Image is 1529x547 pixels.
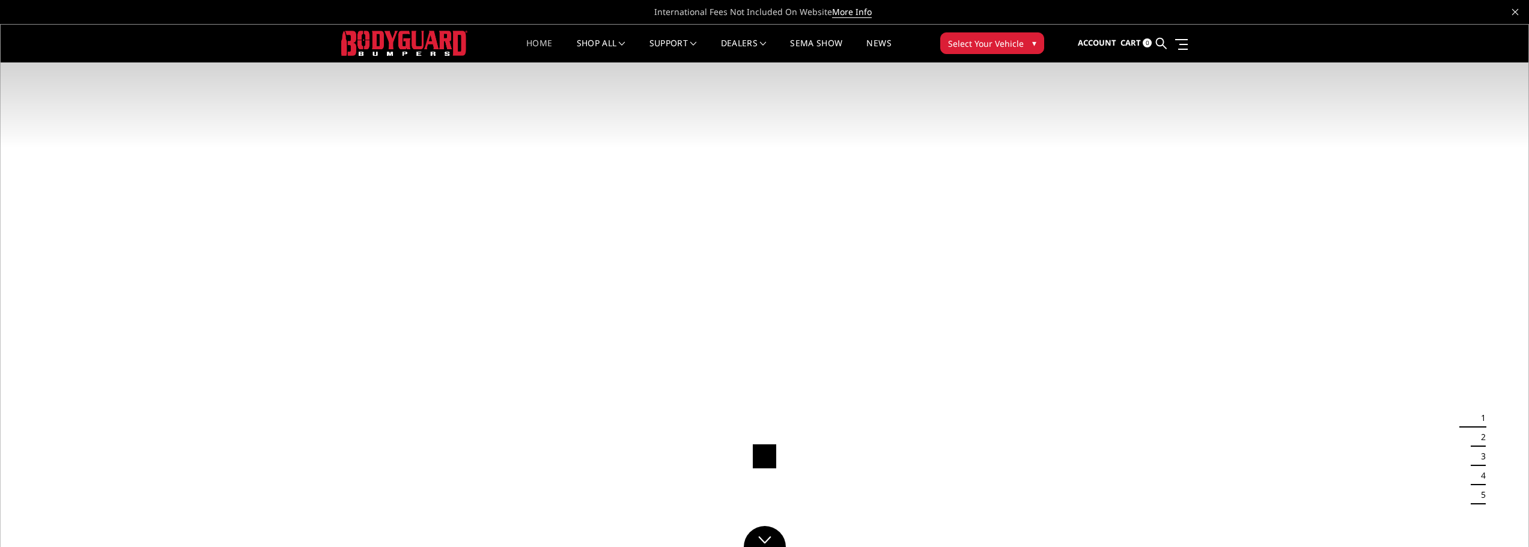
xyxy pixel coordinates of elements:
a: Account [1078,27,1116,59]
a: shop all [577,39,625,62]
span: ▾ [1032,37,1036,49]
button: 5 of 5 [1474,485,1486,504]
a: News [866,39,891,62]
button: 3 of 5 [1474,447,1486,466]
a: More Info [832,6,872,18]
a: Home [526,39,552,62]
span: Account [1078,37,1116,48]
button: 4 of 5 [1474,466,1486,485]
button: 2 of 5 [1474,428,1486,447]
button: 1 of 5 [1474,408,1486,428]
a: Dealers [721,39,767,62]
span: 0 [1143,38,1152,47]
a: Support [649,39,697,62]
span: Cart [1120,37,1141,48]
span: Select Your Vehicle [948,37,1024,50]
button: Select Your Vehicle [940,32,1044,54]
a: SEMA Show [790,39,842,62]
img: BODYGUARD BUMPERS [341,31,467,55]
a: Click to Down [744,526,786,547]
a: Cart 0 [1120,27,1152,59]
